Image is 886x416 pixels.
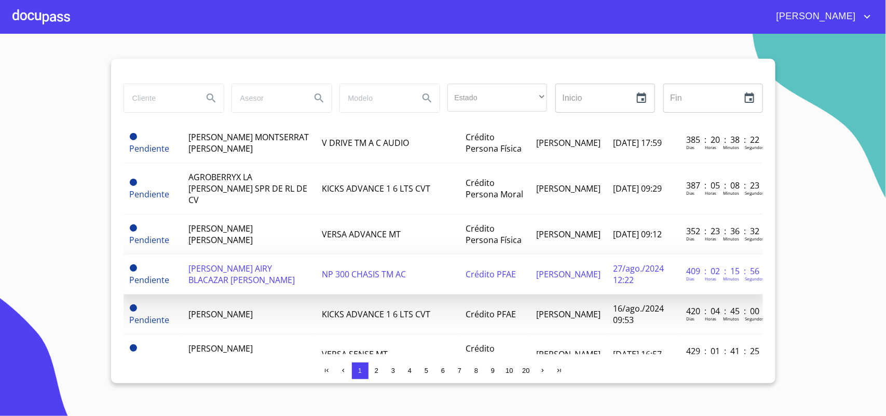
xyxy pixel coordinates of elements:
[686,190,694,196] p: Dias
[686,134,756,145] p: 385 : 20 : 38 : 22
[614,137,662,149] span: [DATE] 17:59
[408,367,412,374] span: 4
[391,367,395,374] span: 3
[705,144,716,150] p: Horas
[506,367,513,374] span: 10
[188,308,253,320] span: [PERSON_NAME]
[705,276,716,281] p: Horas
[385,363,402,379] button: 3
[130,274,170,286] span: Pendiente
[322,183,430,194] span: KICKS ADVANCE 1 6 LTS CVT
[130,133,137,140] span: Pendiente
[322,137,409,149] span: V DRIVE TM A C AUDIO
[769,8,861,25] span: [PERSON_NAME]
[358,367,362,374] span: 1
[501,363,518,379] button: 10
[352,363,369,379] button: 1
[614,263,664,286] span: 27/ago./2024 12:22
[686,316,694,321] p: Dias
[322,229,401,240] span: VERSA ADVANCE MT
[130,179,137,186] span: Pendiente
[130,234,170,246] span: Pendiente
[745,144,764,150] p: Segundos
[130,224,137,232] span: Pendiente
[418,363,435,379] button: 5
[745,276,764,281] p: Segundos
[614,229,662,240] span: [DATE] 09:12
[375,367,378,374] span: 2
[466,343,522,366] span: Crédito Persona Física
[686,265,756,277] p: 409 : 02 : 15 : 56
[188,223,253,246] span: [PERSON_NAME] [PERSON_NAME]
[686,180,756,191] p: 387 : 05 : 08 : 23
[124,84,195,112] input: search
[723,316,739,321] p: Minutos
[466,308,516,320] span: Crédito PFAE
[705,190,716,196] p: Horas
[686,144,694,150] p: Dias
[686,236,694,241] p: Dias
[518,363,535,379] button: 20
[537,137,601,149] span: [PERSON_NAME]
[188,343,253,366] span: [PERSON_NAME] [PERSON_NAME]
[614,348,662,360] span: [DATE] 16:57
[723,144,739,150] p: Minutos
[466,269,516,280] span: Crédito PFAE
[130,264,137,272] span: Pendiente
[322,348,388,360] span: VERSA SENSE MT
[199,86,224,111] button: Search
[466,177,523,200] span: Crédito Persona Moral
[130,143,170,154] span: Pendiente
[614,183,662,194] span: [DATE] 09:29
[769,8,874,25] button: account of current user
[723,190,739,196] p: Minutos
[491,367,495,374] span: 9
[745,236,764,241] p: Segundos
[232,84,303,112] input: search
[466,223,522,246] span: Crédito Persona Física
[474,367,478,374] span: 8
[705,316,716,321] p: Horas
[468,363,485,379] button: 8
[485,363,501,379] button: 9
[130,189,170,200] span: Pendiente
[466,131,522,154] span: Crédito Persona Física
[369,363,385,379] button: 2
[188,171,307,206] span: AGROBERRYX LA [PERSON_NAME] SPR DE RL DE CV
[686,225,756,237] p: 352 : 23 : 36 : 32
[130,304,137,312] span: Pendiente
[458,367,461,374] span: 7
[686,276,694,281] p: Dias
[745,316,764,321] p: Segundos
[188,131,309,154] span: [PERSON_NAME] MONTSERRAT [PERSON_NAME]
[452,363,468,379] button: 7
[705,236,716,241] p: Horas
[537,229,601,240] span: [PERSON_NAME]
[425,367,428,374] span: 5
[537,183,601,194] span: [PERSON_NAME]
[130,314,170,326] span: Pendiente
[686,345,756,357] p: 429 : 01 : 41 : 25
[723,236,739,241] p: Minutos
[188,263,295,286] span: [PERSON_NAME] AIRY BLACAZAR [PERSON_NAME]
[447,84,547,112] div: ​
[415,86,440,111] button: Search
[307,86,332,111] button: Search
[537,308,601,320] span: [PERSON_NAME]
[441,367,445,374] span: 6
[402,363,418,379] button: 4
[130,344,137,352] span: Pendiente
[435,363,452,379] button: 6
[686,305,756,317] p: 420 : 04 : 45 : 00
[537,348,601,360] span: [PERSON_NAME]
[522,367,529,374] span: 20
[322,308,430,320] span: KICKS ADVANCE 1 6 LTS CVT
[340,84,411,112] input: search
[723,276,739,281] p: Minutos
[537,269,601,280] span: [PERSON_NAME]
[745,190,764,196] p: Segundos
[614,303,664,326] span: 16/ago./2024 09:53
[322,269,406,280] span: NP 300 CHASIS TM AC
